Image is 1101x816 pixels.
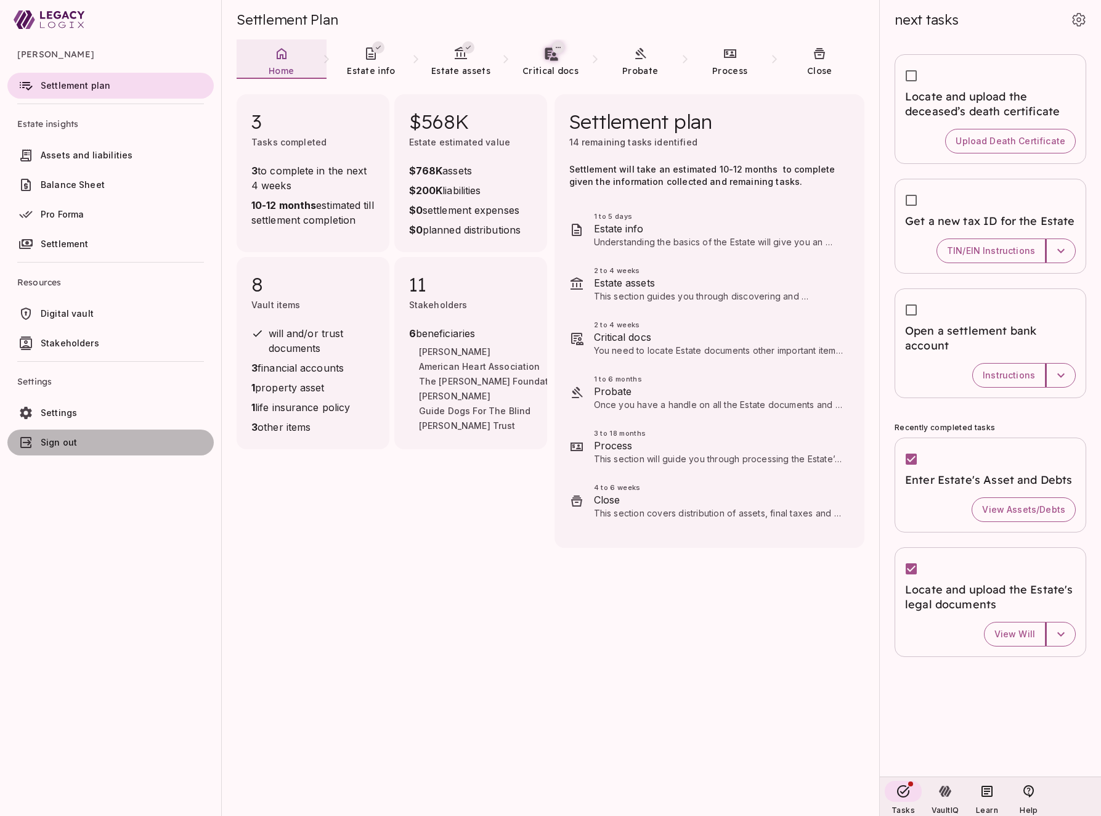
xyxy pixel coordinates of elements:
span: Locate and upload the deceased’s death certificate [905,89,1076,119]
strong: $200K [409,184,443,197]
span: Settlement plan [41,80,110,91]
p: Understanding the basics of the Estate will give you an early perspective on what’s in store for ... [594,236,845,248]
a: Digital vault [7,301,214,327]
div: 3Tasks completed3to complete in the next 4 weeks10-12 monthsestimated till settlement completion [237,94,389,252]
span: VaultIQ [932,806,959,815]
strong: $768K [409,165,443,177]
a: Settlement plan [7,73,214,99]
span: Upload Death Certificate [956,136,1065,147]
a: Balance Sheet [7,172,214,198]
span: Tasks [892,806,915,815]
span: Settings [17,367,204,396]
span: 8 [251,272,375,296]
span: Home [269,65,294,76]
span: Probate [594,384,845,399]
span: Resources [17,267,204,297]
span: Estate estimated value [409,137,510,147]
div: Open a settlement bank accountInstructions [895,288,1086,398]
a: Settings [7,400,214,426]
span: This section covers distribution of assets, final taxes and accounting, and how to wrap things up... [594,508,841,568]
a: Stakeholders [7,330,214,356]
span: Instructions [983,370,1035,381]
strong: 3 [251,362,258,374]
a: Pro Forma [7,202,214,227]
span: other items [251,420,375,435]
span: Critical docs [522,65,579,76]
span: Assets and liabilities [41,150,132,160]
div: 4 to 6 weeksCloseThis section covers distribution of assets, final taxes and accounting, and how ... [555,474,865,528]
div: Locate and upload the Estate's legal documentsView Will [895,547,1086,657]
span: Learn [976,806,998,815]
div: 8Vault itemswill and/or trust documents3financial accounts1property asset1life insurance policy3o... [237,257,389,449]
span: Enter Estate's Asset and Debts [905,473,1076,488]
a: Assets and liabilities [7,142,214,168]
span: Settlement will take an estimated 10-12 months to complete given the information collected and re... [569,164,838,187]
strong: 1 [251,381,255,394]
span: planned distributions [409,222,521,237]
span: [PERSON_NAME] [419,390,681,405]
span: Settlement Plan [237,11,338,28]
button: View Will [984,622,1046,647]
strong: $0 [409,224,423,236]
div: 3 to 18 monthsProcessThis section will guide you through processing the Estate’s assets. Tasks re... [555,420,865,474]
strong: 1 [251,401,255,414]
span: Estate insights [17,109,204,139]
span: You need to locate Estate documents other important items to settle the Estate, such as insurance... [594,345,843,405]
span: 14 remaining tasks identified [569,137,697,147]
div: 11Stakeholders6beneficiaries[PERSON_NAME]American Heart AssociationThe [PERSON_NAME] Foundation F... [394,257,547,449]
a: Sign out [7,430,214,455]
div: 2 to 4 weeksEstate assetsThis section guides you through discovering and documenting the deceased... [555,257,865,311]
span: Tasks completed [251,137,327,147]
div: Enter Estate's Asset and DebtsView Assets/Debts [895,438,1086,532]
div: $568KEstate estimated value$768Kassets$200Kliabilities$0settlement expenses$0planned distributions [394,94,547,252]
span: 3 to 18 months [594,428,845,438]
span: This section guides you through discovering and documenting the deceased's financial assets and l... [594,291,844,375]
span: Open a settlement bank account [905,324,1076,353]
span: Recently completed tasks [895,423,995,432]
div: 1 to 5 daysEstate infoUnderstanding the basics of the Estate will give you an early perspective o... [555,203,865,257]
span: next tasks [895,11,959,28]
span: [PERSON_NAME] [419,346,681,361]
span: Close [807,65,832,76]
span: Balance Sheet [41,179,105,190]
span: 4 to 6 weeks [594,483,845,492]
span: Sign out [41,437,77,447]
span: Estate info [347,65,395,76]
span: life insurance policy [251,400,375,415]
span: Critical docs [594,330,845,345]
span: Help [1020,806,1038,815]
span: Settlement plan [569,109,712,134]
span: estimated till settlement completion [251,198,375,227]
strong: 3 [251,165,258,177]
span: liabilities [409,183,521,198]
span: Estate info [594,221,845,236]
span: property asset [251,380,375,395]
span: financial accounts [251,361,375,375]
span: Estate assets [594,275,845,290]
span: [PERSON_NAME] Trust [419,420,681,435]
span: [PERSON_NAME] [17,39,204,69]
span: Probate [622,65,658,76]
span: Process [712,65,747,76]
button: View Assets/Debts [972,497,1076,522]
span: will and/or trust documents [269,327,347,354]
span: The [PERSON_NAME] Foundation For [MEDICAL_DATA] Research [419,375,681,390]
button: Instructions [972,363,1046,388]
span: 11 [409,272,532,296]
span: assets [409,163,521,178]
span: Stakeholders [409,300,468,310]
span: Guide Dogs For The Blind [419,405,681,420]
div: Locate and upload the deceased’s death certificateUpload Death Certificate [895,54,1086,164]
span: Locate and upload the Estate's legal documents [905,582,1076,612]
span: Settings [41,407,77,418]
button: TIN/EIN Instructions [936,239,1046,263]
div: 1 to 6 monthsProbateOnce you have a handle on all the Estate documents and assets, you can make a... [555,365,865,420]
span: Once you have a handle on all the Estate documents and assets, you can make a final determination... [594,399,845,508]
span: Digital vault [41,308,94,319]
div: Get a new tax ID for the EstateTIN/EIN Instructions [895,179,1086,274]
span: Vault items [251,300,301,310]
span: to complete in the next 4 weeks [251,163,375,193]
span: American Heart Association [419,361,681,375]
button: Upload Death Certificate [945,129,1076,153]
span: beneficiaries [409,326,696,341]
